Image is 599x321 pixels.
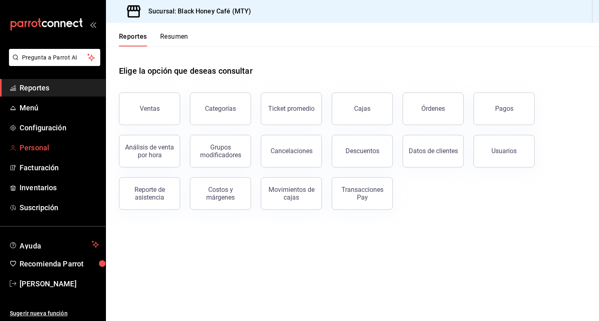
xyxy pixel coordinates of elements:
span: Reportes [20,82,99,93]
button: Análisis de venta por hora [119,135,180,167]
div: Movimientos de cajas [266,186,317,201]
button: Reporte de asistencia [119,177,180,210]
span: Inventarios [20,182,99,193]
button: Movimientos de cajas [261,177,322,210]
button: Grupos modificadores [190,135,251,167]
button: Categorías [190,92,251,125]
button: Órdenes [403,92,464,125]
div: Ticket promedio [268,105,315,112]
h1: Elige la opción que deseas consultar [119,65,253,77]
button: Ticket promedio [261,92,322,125]
button: Datos de clientes [403,135,464,167]
span: Recomienda Parrot [20,258,99,269]
button: Resumen [160,33,188,46]
button: Costos y márgenes [190,177,251,210]
span: Personal [20,142,99,153]
button: Reportes [119,33,147,46]
div: Cancelaciones [271,147,313,155]
h3: Sucursal: Black Honey Café (MTY) [142,7,251,16]
div: Análisis de venta por hora [124,143,175,159]
button: Transacciones Pay [332,177,393,210]
a: Pregunta a Parrot AI [6,59,100,68]
div: Descuentos [346,147,379,155]
div: Ventas [140,105,160,112]
span: Suscripción [20,202,99,213]
div: Cajas [354,105,370,112]
button: Cancelaciones [261,135,322,167]
span: Facturación [20,162,99,173]
span: Sugerir nueva función [10,309,99,318]
button: open_drawer_menu [90,21,96,28]
div: Usuarios [491,147,517,155]
div: Transacciones Pay [337,186,388,201]
button: Usuarios [473,135,535,167]
span: Pregunta a Parrot AI [22,53,88,62]
div: Datos de clientes [409,147,458,155]
span: [PERSON_NAME] [20,278,99,289]
div: navigation tabs [119,33,188,46]
div: Reporte de asistencia [124,186,175,201]
span: Menú [20,102,99,113]
span: Configuración [20,122,99,133]
button: Pagos [473,92,535,125]
div: Órdenes [421,105,445,112]
button: Pregunta a Parrot AI [9,49,100,66]
div: Costos y márgenes [195,186,246,201]
div: Pagos [495,105,513,112]
span: Ayuda [20,240,88,249]
button: Cajas [332,92,393,125]
button: Descuentos [332,135,393,167]
div: Categorías [205,105,236,112]
div: Grupos modificadores [195,143,246,159]
button: Ventas [119,92,180,125]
